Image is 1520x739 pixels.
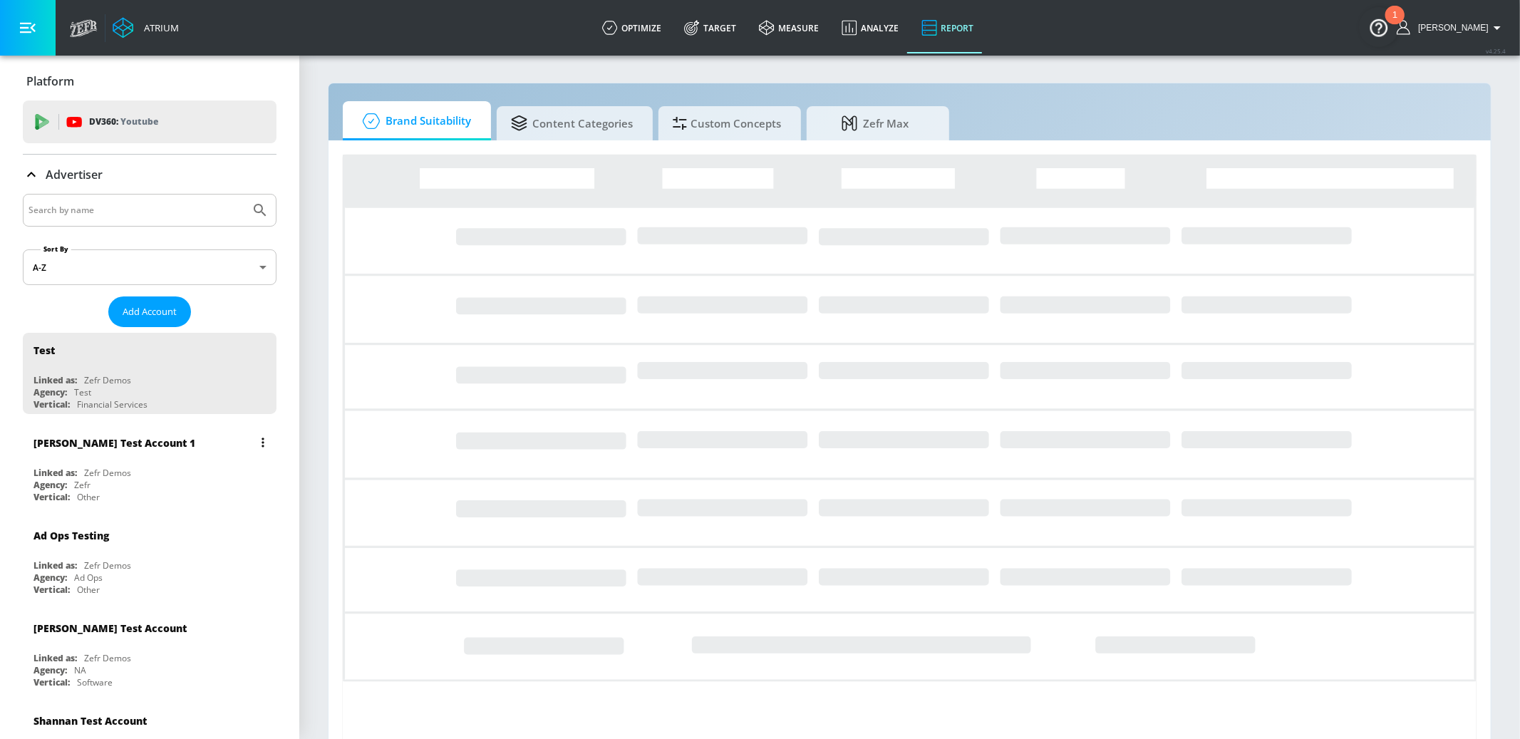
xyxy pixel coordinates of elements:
[23,249,276,285] div: A-Z
[33,584,70,596] div: Vertical:
[74,664,86,676] div: NA
[830,2,910,53] a: Analyze
[33,676,70,688] div: Vertical:
[74,572,103,584] div: Ad Ops
[511,106,633,140] span: Content Categories
[46,167,103,182] p: Advertiser
[84,652,131,664] div: Zefr Demos
[33,559,77,572] div: Linked as:
[357,104,471,138] span: Brand Suitability
[77,398,148,410] div: Financial Services
[84,559,131,572] div: Zefr Demos
[591,2,673,53] a: optimize
[1397,19,1506,36] button: [PERSON_NAME]
[23,333,276,414] div: TestLinked as:Zefr DemosAgency:TestVertical:Financial Services
[1412,23,1489,33] span: login as: casey.cohen@zefr.com
[113,17,179,38] a: Atrium
[910,2,985,53] a: Report
[33,572,67,584] div: Agency:
[23,425,276,507] div: [PERSON_NAME] Test Account 1Linked as:Zefr DemosAgency:ZefrVertical:Other
[29,201,244,219] input: Search by name
[33,621,187,635] div: [PERSON_NAME] Test Account
[1392,15,1397,33] div: 1
[123,304,177,320] span: Add Account
[748,2,830,53] a: measure
[77,584,100,596] div: Other
[77,491,100,503] div: Other
[821,106,929,140] span: Zefr Max
[74,479,91,491] div: Zefr
[41,244,71,254] label: Sort By
[84,467,131,479] div: Zefr Demos
[33,664,67,676] div: Agency:
[1486,47,1506,55] span: v 4.25.4
[33,491,70,503] div: Vertical:
[673,2,748,53] a: Target
[23,61,276,101] div: Platform
[33,714,147,728] div: Shannan Test Account
[33,479,67,491] div: Agency:
[33,374,77,386] div: Linked as:
[74,386,91,398] div: Test
[33,529,109,542] div: Ad Ops Testing
[33,652,77,664] div: Linked as:
[23,518,276,599] div: Ad Ops TestingLinked as:Zefr DemosAgency:Ad OpsVertical:Other
[23,100,276,143] div: DV360: Youtube
[26,73,74,89] p: Platform
[77,676,113,688] div: Software
[138,21,179,34] div: Atrium
[108,296,191,327] button: Add Account
[673,106,781,140] span: Custom Concepts
[33,343,55,357] div: Test
[23,611,276,692] div: [PERSON_NAME] Test AccountLinked as:Zefr DemosAgency:NAVertical:Software
[120,114,158,129] p: Youtube
[84,374,131,386] div: Zefr Demos
[33,467,77,479] div: Linked as:
[33,386,67,398] div: Agency:
[1359,7,1399,47] button: Open Resource Center, 1 new notification
[33,398,70,410] div: Vertical:
[23,155,276,195] div: Advertiser
[33,436,195,450] div: [PERSON_NAME] Test Account 1
[89,114,158,130] p: DV360:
